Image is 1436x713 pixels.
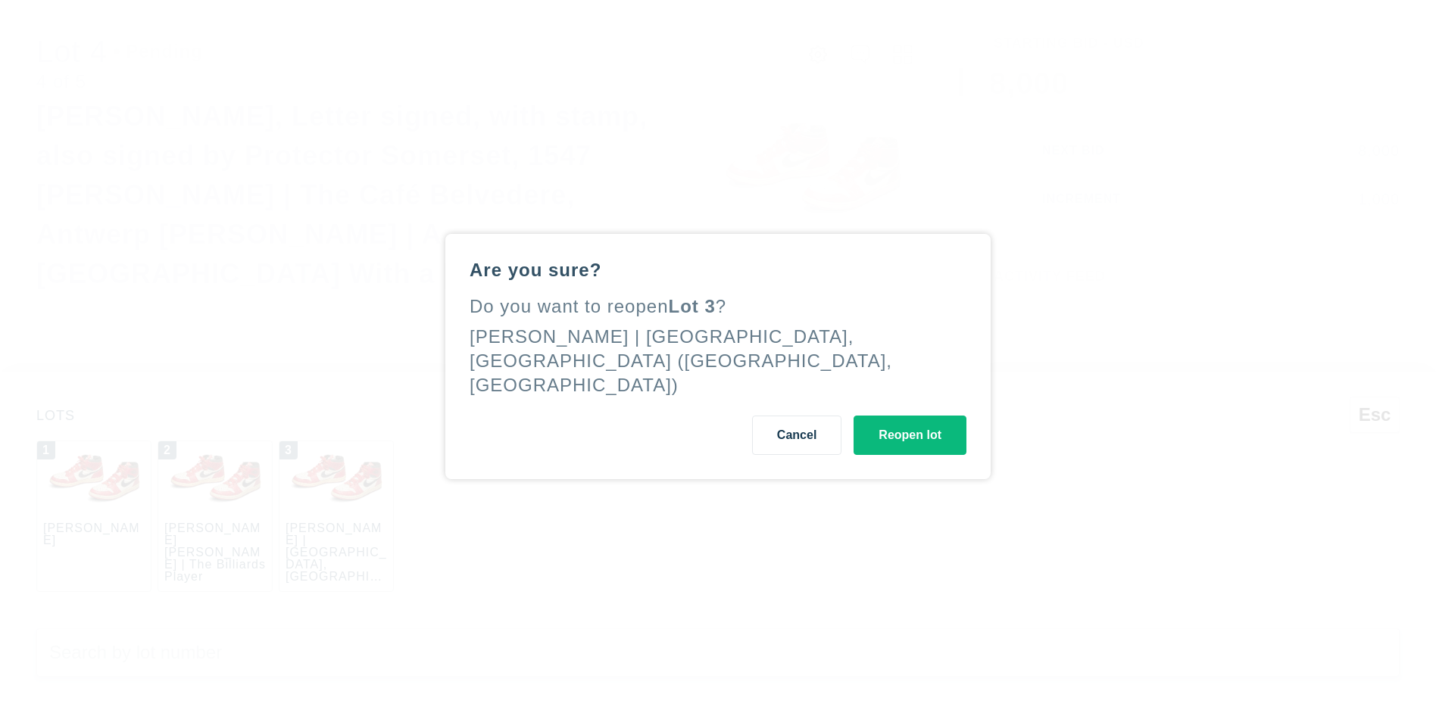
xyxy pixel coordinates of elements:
[669,296,716,316] span: Lot 3
[854,416,966,455] button: Reopen lot
[470,294,966,319] div: Do you want to reopen ?
[752,416,841,455] button: Cancel
[470,326,892,395] div: [PERSON_NAME] | [GEOGRAPHIC_DATA], [GEOGRAPHIC_DATA] ([GEOGRAPHIC_DATA], [GEOGRAPHIC_DATA])
[470,258,966,282] div: Are you sure?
